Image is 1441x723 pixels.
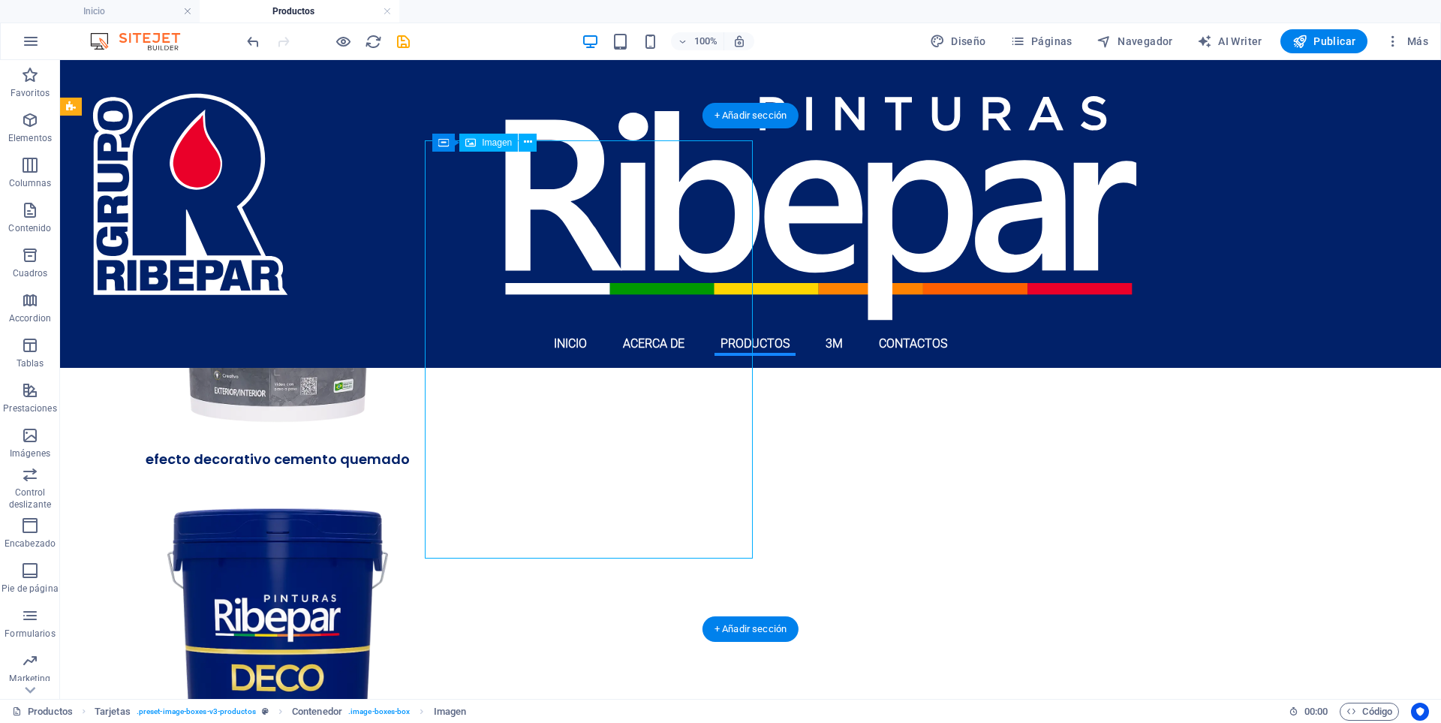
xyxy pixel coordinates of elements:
span: Haz clic para seleccionar y doble clic para editar [95,703,131,721]
p: Marketing [9,673,50,685]
p: Cuadros [13,267,48,279]
span: Código [1346,703,1392,721]
p: Prestaciones [3,402,56,414]
nav: breadcrumb [95,703,466,721]
p: Imágenes [10,447,50,459]
button: Páginas [1004,29,1078,53]
span: : [1315,706,1317,717]
span: Haz clic para seleccionar y doble clic para editar [292,703,342,721]
i: Este elemento es un preajuste personalizable [262,707,269,715]
h6: Tiempo de la sesión [1289,703,1328,721]
p: Columnas [9,177,52,189]
button: reload [364,32,382,50]
button: undo [244,32,262,50]
span: Páginas [1010,34,1072,49]
span: Navegador [1097,34,1173,49]
p: Pie de página [2,583,58,595]
button: save [394,32,412,50]
p: Tablas [17,357,44,369]
h6: 100% [693,32,717,50]
p: Favoritos [11,87,50,99]
span: Imagen [482,138,512,147]
span: 00 00 [1304,703,1328,721]
button: AI Writer [1191,29,1268,53]
img: Editor Logo [86,32,199,50]
a: Productos [12,703,73,721]
button: Diseño [924,29,992,53]
button: Publicar [1280,29,1368,53]
span: Más [1385,34,1428,49]
p: Formularios [5,628,55,640]
i: Al redimensionar, ajustar el nivel de zoom automáticamente para ajustarse al dispositivo elegido. [733,35,746,48]
button: Más [1379,29,1434,53]
span: Haz clic para seleccionar y doble clic para editar [434,703,467,721]
span: . image-boxes-box [348,703,411,721]
span: . preset-image-boxes-v3-productos [137,703,256,721]
div: + Añadir sección [702,616,799,642]
div: + Añadir sección [702,103,799,128]
span: Diseño [930,34,986,49]
i: Guardar (Ctrl+S) [395,33,412,50]
span: AI Writer [1197,34,1262,49]
button: Navegador [1091,29,1179,53]
button: Código [1340,703,1399,721]
button: 100% [671,32,724,50]
p: Contenido [8,222,51,234]
span: Publicar [1292,34,1356,49]
button: Usercentrics [1411,703,1429,721]
i: Volver a cargar página [365,33,382,50]
h4: Productos [200,3,399,20]
p: Elementos [8,132,52,144]
p: Accordion [9,312,51,324]
p: Encabezado [5,538,56,550]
